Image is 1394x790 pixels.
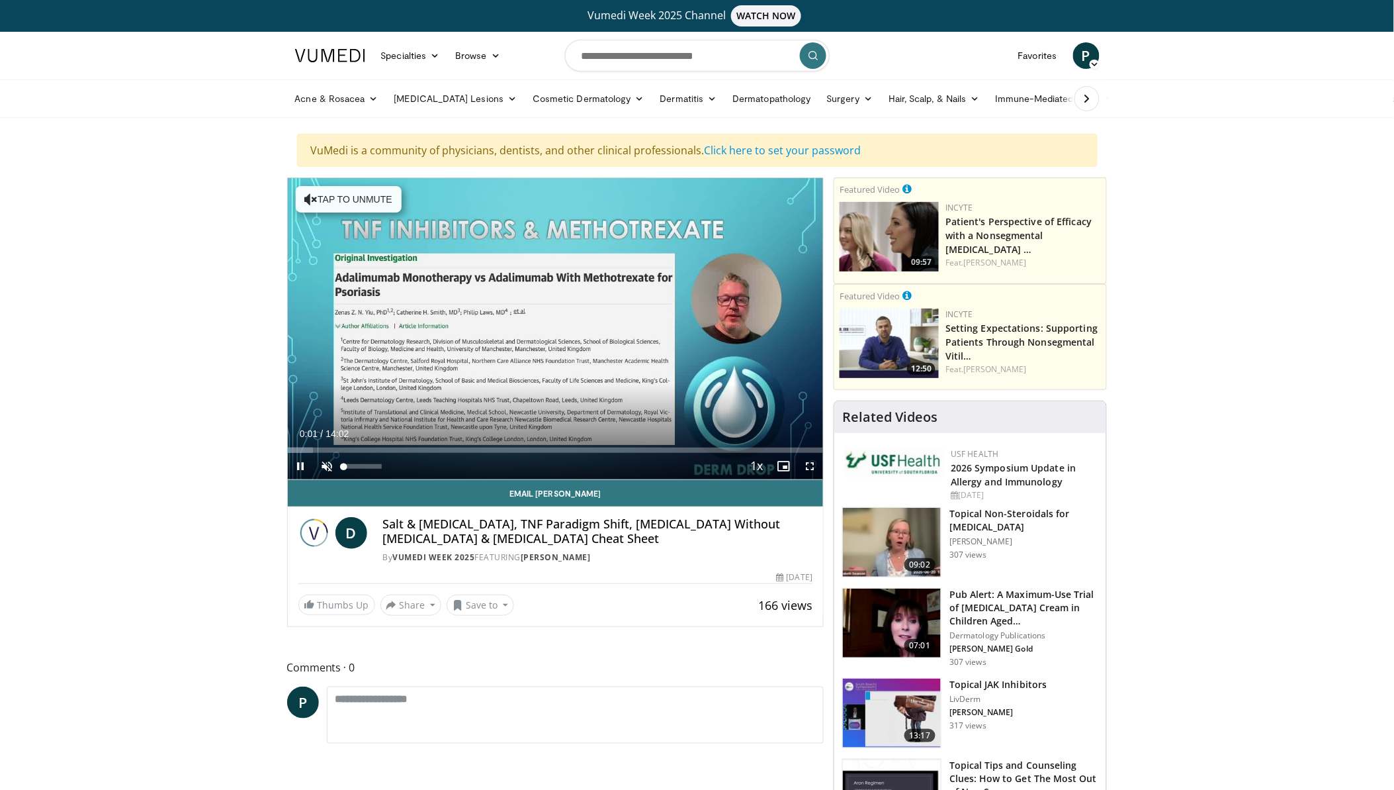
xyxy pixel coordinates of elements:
span: 0:01 [300,428,318,439]
span: 13:17 [904,729,936,742]
a: Click here to set your password [705,143,861,158]
p: LivDerm [949,694,1047,705]
span: WATCH NOW [731,5,801,26]
button: Playback Rate [744,453,770,479]
a: Setting Expectations: Supporting Patients Through Nonsegmental Vitil… [945,322,1098,362]
a: D [335,517,367,549]
h3: Pub Alert: A Maximum-Use Trial of [MEDICAL_DATA] Cream in Children Aged… [949,588,1098,628]
button: Save to [447,595,514,616]
div: Volume Level [344,464,382,469]
p: Dermatology Publications [949,630,1098,641]
a: 09:57 [840,202,939,272]
div: Progress Bar [288,448,824,453]
a: Email [PERSON_NAME] [288,480,824,507]
img: 2c48d197-61e9-423b-8908-6c4d7e1deb64.png.150x105_q85_crop-smart_upscale.jpg [840,202,939,272]
p: 317 views [949,720,986,731]
span: 14:02 [326,428,349,439]
a: Vumedi Week 2025 [393,552,475,563]
small: Featured Video [840,290,900,302]
span: 07:01 [904,639,936,652]
img: 6ba8804a-8538-4002-95e7-a8f8012d4a11.png.150x105_q85_autocrop_double_scale_upscale_version-0.2.jpg [845,448,944,477]
button: Enable picture-in-picture mode [770,453,797,479]
h4: Salt & [MEDICAL_DATA], TNF Paradigm Shift, [MEDICAL_DATA] Without [MEDICAL_DATA] & [MEDICAL_DATA]... [383,517,813,546]
div: Feat. [945,257,1101,269]
button: Tap to unmute [296,186,402,213]
video-js: Video Player [288,178,824,480]
div: VuMedi is a community of physicians, dentists, and other clinical professionals. [297,134,1098,167]
p: [PERSON_NAME] [949,707,1047,718]
a: [PERSON_NAME] [964,364,1027,375]
p: 307 views [949,657,986,667]
a: Surgery [819,85,881,112]
a: Hair, Scalp, & Nails [881,85,987,112]
span: / [321,428,324,439]
span: Comments 0 [287,659,824,676]
a: Thumbs Up [298,595,375,615]
p: [PERSON_NAME] Gold [949,644,1098,654]
img: 98b3b5a8-6d6d-4e32-b979-fd4084b2b3f2.png.150x105_q85_crop-smart_upscale.jpg [840,309,939,378]
span: 12:50 [907,363,936,375]
div: [DATE] [777,571,812,583]
a: Cosmetic Dermatology [525,85,652,112]
a: [PERSON_NAME] [964,257,1027,268]
a: [PERSON_NAME] [521,552,591,563]
a: 13:17 Topical JAK Inhibitors LivDerm [PERSON_NAME] 317 views [842,678,1098,748]
div: By FEATURING [383,552,813,564]
div: [DATE] [951,489,1096,501]
a: 12:50 [840,309,939,378]
img: 34a4b5e7-9a28-40cd-b963-80fdb137f70d.150x105_q85_crop-smart_upscale.jpg [843,508,941,577]
a: Acne & Rosacea [287,85,386,112]
span: 166 views [758,597,812,613]
a: P [1073,42,1100,69]
span: 09:57 [907,256,936,268]
p: 307 views [949,550,986,560]
a: Immune-Mediated [988,85,1095,112]
a: 09:02 Topical Non-Steroidals for [MEDICAL_DATA] [PERSON_NAME] 307 views [842,507,1098,577]
img: d68fe5dc-4ecc-4cd5-bf46-e9677f0a0b6e.150x105_q85_crop-smart_upscale.jpg [843,679,941,748]
div: Feat. [945,364,1101,375]
h3: Topical Non-Steroidals for [MEDICAL_DATA] [949,507,1098,534]
button: Pause [288,453,314,479]
img: e32a16a8-af25-496d-a4dc-7481d4d640ca.150x105_q85_crop-smart_upscale.jpg [843,589,941,658]
p: [PERSON_NAME] [949,536,1098,547]
h3: Topical JAK Inhibitors [949,678,1047,691]
span: 09:02 [904,558,936,571]
a: Incyte [945,202,973,213]
a: Browse [447,42,508,69]
h4: Related Videos [842,409,937,425]
a: Dermatopathology [724,85,818,112]
input: Search topics, interventions [565,40,830,72]
a: Incyte [945,309,973,320]
a: Vumedi Week 2025 ChannelWATCH NOW [297,5,1098,26]
a: Favorites [1010,42,1065,69]
button: Share [380,595,442,616]
a: Dermatitis [652,85,725,112]
small: Featured Video [840,183,900,195]
a: Specialties [373,42,448,69]
img: Vumedi Week 2025 [298,517,330,549]
a: USF Health [951,448,999,460]
img: VuMedi Logo [295,49,365,62]
a: Patient's Perspective of Efficacy with a Nonsegmental [MEDICAL_DATA] … [945,215,1092,256]
a: 07:01 Pub Alert: A Maximum-Use Trial of [MEDICAL_DATA] Cream in Children Aged… Dermatology Public... [842,588,1098,667]
a: [MEDICAL_DATA] Lesions [386,85,525,112]
button: Fullscreen [797,453,823,479]
a: 2026 Symposium Update in Allergy and Immunology [951,462,1076,488]
a: P [287,687,319,718]
button: Unmute [314,453,341,479]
